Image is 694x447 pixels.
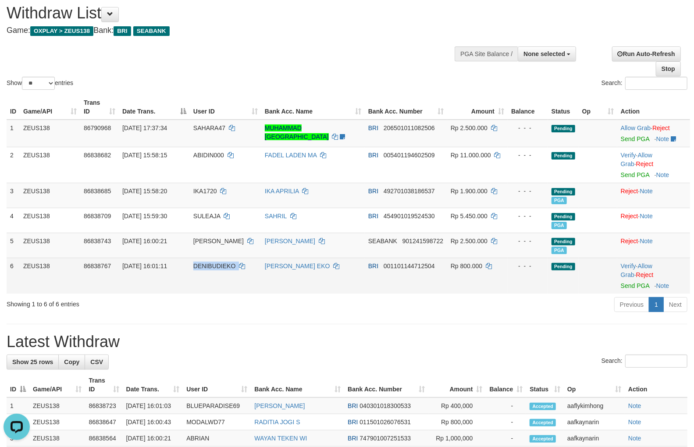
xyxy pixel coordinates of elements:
[122,213,167,220] span: [DATE] 15:59:30
[384,152,435,159] span: Copy 005401194602509 to clipboard
[193,263,235,270] span: DENIBUDIEKO
[617,120,690,147] td: ·
[552,152,575,160] span: Pending
[628,435,641,442] a: Note
[625,355,687,368] input: Search:
[552,247,567,254] span: Marked by aafkaynarin
[85,397,122,414] td: 86838723
[636,160,654,167] a: Reject
[601,77,687,90] label: Search:
[402,238,443,245] span: Copy 901241598722 to clipboard
[526,372,564,397] th: Status: activate to sort column ascending
[123,430,183,447] td: [DATE] 16:00:21
[7,333,687,351] h1: Latest Withdraw
[621,238,638,245] a: Reject
[20,147,80,183] td: ZEUS138
[656,171,669,178] a: Note
[621,263,636,270] a: Verify
[7,183,20,208] td: 3
[84,263,111,270] span: 86838767
[508,95,548,120] th: Balance
[122,188,167,195] span: [DATE] 15:58:20
[84,213,111,220] span: 86838709
[663,297,687,312] a: Next
[368,263,378,270] span: BRI
[29,397,85,414] td: ZEUS138
[183,397,251,414] td: BLUEPARADISE69
[617,233,690,258] td: ·
[90,358,103,365] span: CSV
[22,77,55,90] select: Showentries
[511,237,545,245] div: - - -
[656,135,669,142] a: Note
[621,152,652,167] a: Allow Grab
[530,419,556,426] span: Accepted
[486,414,527,430] td: -
[552,125,575,132] span: Pending
[628,402,641,409] a: Note
[190,95,261,120] th: User ID: activate to sort column ascending
[254,402,305,409] a: [PERSON_NAME]
[625,77,687,90] input: Search:
[133,26,170,36] span: SEABANK
[7,296,283,309] div: Showing 1 to 6 of 6 entries
[656,282,669,289] a: Note
[7,233,20,258] td: 5
[548,95,579,120] th: Status
[85,430,122,447] td: 86838564
[455,46,518,61] div: PGA Site Balance /
[265,238,315,245] a: [PERSON_NAME]
[251,372,344,397] th: Bank Acc. Name: activate to sort column ascending
[621,188,638,195] a: Reject
[30,26,93,36] span: OXPLAY > ZEUS138
[552,238,575,245] span: Pending
[254,435,307,442] a: WAYAN TEKEN WI
[612,46,681,61] a: Run Auto-Refresh
[451,188,488,195] span: Rp 1.900.000
[193,188,217,195] span: IKA1720
[621,263,652,278] a: Allow Grab
[451,213,488,220] span: Rp 5.450.000
[12,358,53,365] span: Show 25 rows
[368,152,378,159] span: BRI
[640,213,653,220] a: Note
[122,152,167,159] span: [DATE] 15:58:15
[7,26,454,35] h4: Game: Bank:
[523,50,565,57] span: None selected
[20,120,80,147] td: ZEUS138
[628,419,641,426] a: Note
[621,263,652,278] span: ·
[621,152,636,159] a: Verify
[123,414,183,430] td: [DATE] 16:00:43
[656,61,681,76] a: Stop
[122,124,167,131] span: [DATE] 17:37:34
[265,263,330,270] a: [PERSON_NAME] EKO
[368,238,397,245] span: SEABANK
[518,46,576,61] button: None selected
[64,358,79,365] span: Copy
[359,435,411,442] span: Copy 747901007251533 to clipboard
[193,124,225,131] span: SAHARA47
[552,188,575,195] span: Pending
[617,183,690,208] td: ·
[122,238,167,245] span: [DATE] 16:00:21
[193,152,224,159] span: ABIDIN000
[428,414,486,430] td: Rp 800,000
[193,213,220,220] span: SULEAJA
[451,152,491,159] span: Rp 11.000.000
[58,355,85,369] a: Copy
[640,188,653,195] a: Note
[621,124,652,131] span: ·
[428,397,486,414] td: Rp 400,000
[384,213,435,220] span: Copy 454901019524530 to clipboard
[530,435,556,443] span: Accepted
[564,430,625,447] td: aafkaynarin
[359,419,411,426] span: Copy 011501026076531 to clipboard
[265,124,329,140] a: MUHAMMAD [GEOGRAPHIC_DATA]
[7,208,20,233] td: 4
[652,124,670,131] a: Reject
[451,263,482,270] span: Rp 800.000
[384,124,435,131] span: Copy 206501011082506 to clipboard
[20,183,80,208] td: ZEUS138
[365,95,447,120] th: Bank Acc. Number: activate to sort column ascending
